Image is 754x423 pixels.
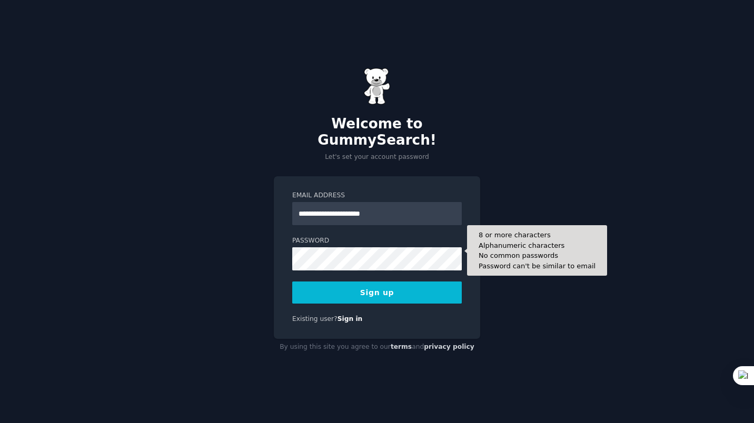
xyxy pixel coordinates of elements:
a: Sign in [338,315,363,323]
img: Gummy Bear [364,68,390,105]
a: privacy policy [424,343,474,350]
h2: Welcome to GummySearch! [274,116,480,149]
span: Existing user? [292,315,338,323]
div: By using this site you agree to our and [274,339,480,356]
a: terms [391,343,412,350]
label: Password [292,236,462,246]
p: Let's set your account password [274,153,480,162]
label: Email Address [292,191,462,200]
button: Sign up [292,281,462,304]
